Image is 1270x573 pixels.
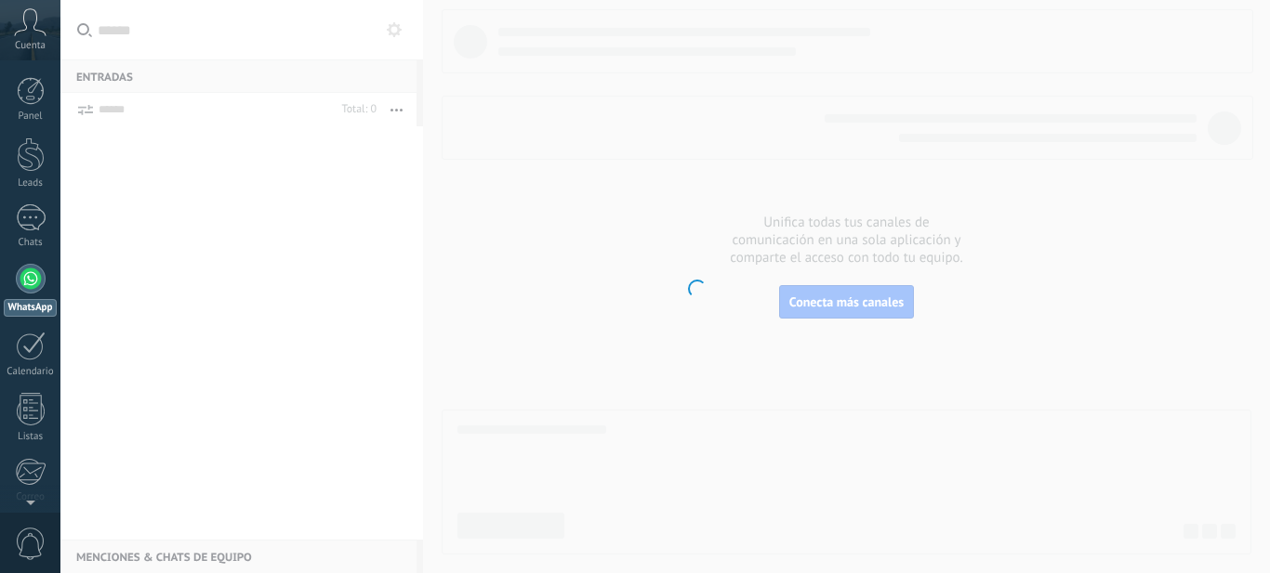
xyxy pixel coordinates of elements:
div: Chats [4,237,58,249]
div: WhatsApp [4,299,57,317]
div: Panel [4,111,58,123]
span: Cuenta [15,40,46,52]
div: Leads [4,177,58,189]
div: Calendario [4,366,58,378]
div: Listas [4,431,58,443]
